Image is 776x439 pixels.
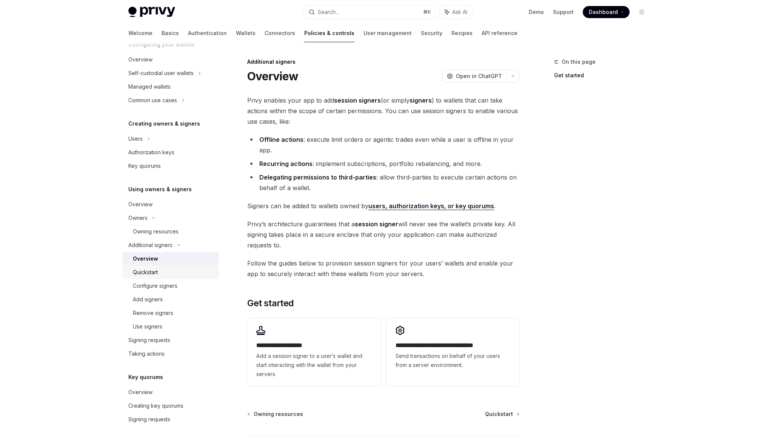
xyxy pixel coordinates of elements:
h5: Key quorums [128,373,163,382]
strong: session signer [355,220,398,228]
div: Quickstart [133,268,158,277]
div: Signing requests [128,336,170,345]
span: Send transactions on behalf of your users from a server environment. [396,352,510,370]
div: Configure signers [133,281,177,290]
a: Configure signers [122,279,219,293]
a: Remove signers [122,306,219,320]
a: Managed wallets [122,80,219,94]
strong: session signers [334,97,381,104]
a: Security [421,24,442,42]
strong: signers [410,97,432,104]
div: Add signers [133,295,163,304]
div: Overview [133,254,158,263]
div: Overview [128,388,152,397]
a: Add signers [122,293,219,306]
div: Key quorums [128,161,161,170]
div: Owning resources [133,227,179,236]
a: Overview [122,198,219,211]
li: : implement subscriptions, portfolio rebalancing, and more. [247,158,519,169]
a: Recipes [451,24,473,42]
a: Welcome [128,24,152,42]
span: Ask AI [452,8,467,16]
span: On this page [562,57,596,66]
a: User management [363,24,412,42]
span: Add a session signer to a user’s wallet and start interacting with the wallet from your servers. [256,352,371,379]
button: Toggle dark mode [636,6,648,18]
div: Self-custodial user wallets [128,69,194,78]
a: Support [553,8,574,16]
div: Owners [128,213,148,223]
button: Ask AI [439,5,473,19]
a: Signing requests [122,413,219,426]
a: Connectors [265,24,295,42]
button: Search...⌘K [303,5,436,19]
div: Managed wallets [128,82,171,91]
div: Additional signers [247,58,519,66]
strong: Recurring actions [259,160,313,167]
a: Demo [529,8,544,16]
a: Authentication [188,24,227,42]
li: : allow third-parties to execute certain actions on behalf of a wallet. [247,172,519,193]
a: Owning resources [122,225,219,238]
strong: Delegating permissions to third-parties [259,173,376,181]
a: Overview [122,252,219,266]
a: Owning resources [248,410,303,418]
span: Get started [247,297,294,309]
strong: Offline actions [259,136,303,143]
div: Users [128,134,143,143]
a: Quickstart [485,410,519,418]
a: Basics [162,24,179,42]
div: Use signers [133,322,162,331]
button: Open in ChatGPT [442,70,507,83]
a: Use signers [122,320,219,333]
a: Authorization keys [122,146,219,159]
a: Quickstart [122,266,219,279]
img: light logo [128,7,175,17]
h5: Creating owners & signers [128,119,200,128]
span: Privy’s architecture guarantees that a will never see the wallet’s private key. All signing takes... [247,219,519,250]
div: Overview [128,200,152,209]
span: Dashboard [589,8,618,16]
div: Common use cases [128,96,177,105]
div: Overview [128,55,152,64]
a: Dashboard [583,6,630,18]
div: Authorization keys [128,148,174,157]
a: Creating key quorums [122,399,219,413]
h5: Using owners & signers [128,185,192,194]
a: Taking actions [122,347,219,361]
div: Creating key quorums [128,401,183,410]
a: API reference [482,24,517,42]
a: Policies & controls [304,24,354,42]
div: Signing requests [128,415,170,424]
h1: Overview [247,69,298,83]
a: Overview [122,53,219,66]
div: Additional signers [128,241,172,250]
a: Signing requests [122,333,219,347]
a: Overview [122,385,219,399]
a: Get started [554,69,654,81]
div: Search... [318,8,339,17]
span: Quickstart [485,410,513,418]
a: Key quorums [122,159,219,173]
span: Signers can be added to wallets owned by . [247,201,519,211]
span: ⌘ K [423,9,431,15]
span: Privy enables your app to add (or simply ) to wallets that can take actions within the scope of c... [247,95,519,127]
a: Wallets [236,24,256,42]
li: : execute limit orders or agentic trades even while a user is offline in your app. [247,134,519,155]
div: Remove signers [133,309,173,318]
div: Taking actions [128,349,165,358]
span: Follow the guides below to provision session signers for your users’ wallets and enable your app ... [247,258,519,279]
span: Owning resources [254,410,303,418]
a: users, authorization keys, or key quorums [368,202,494,210]
a: **** **** **** *****Add a session signer to a user’s wallet and start interacting with the wallet... [247,318,380,386]
span: Open in ChatGPT [456,72,502,80]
